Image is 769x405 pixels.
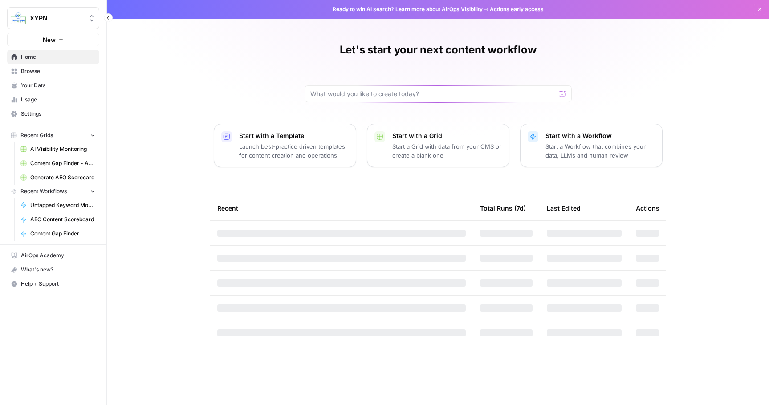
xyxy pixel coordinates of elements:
p: Start with a Workflow [545,131,655,140]
a: Content Gap Finder - Articles We Haven't Covered [16,156,99,170]
div: Actions [636,196,659,220]
a: Usage [7,93,99,107]
button: New [7,33,99,46]
span: Help + Support [21,280,95,288]
a: Untapped Keyword Monitoring | Scheduled Weekly [16,198,99,212]
span: Browse [21,67,95,75]
div: Recent [217,196,466,220]
span: Ready to win AI search? about AirOps Visibility [333,5,483,13]
a: Generate AEO Scorecard [16,170,99,185]
div: What's new? [8,263,99,276]
a: Browse [7,64,99,78]
button: Help + Support [7,277,99,291]
button: Recent Workflows [7,185,99,198]
span: XYPN [30,14,84,23]
a: Settings [7,107,99,121]
button: Start with a GridStart a Grid with data from your CMS or create a blank one [367,124,509,167]
p: Start with a Grid [392,131,502,140]
a: Learn more [395,6,425,12]
span: Content Gap Finder - Articles We Haven't Covered [30,159,95,167]
span: Recent Grids [20,131,53,139]
span: Untapped Keyword Monitoring | Scheduled Weekly [30,201,95,209]
span: AI Visibility Monitoring [30,145,95,153]
a: AEO Content Scoreboard [16,212,99,227]
button: What's new? [7,263,99,277]
span: AirOps Academy [21,251,95,259]
p: Start a Workflow that combines your data, LLMs and human review [545,142,655,160]
span: Content Gap Finder [30,230,95,238]
a: Your Data [7,78,99,93]
input: What would you like to create today? [310,89,555,98]
a: Content Gap Finder [16,227,99,241]
span: Usage [21,96,95,104]
h1: Let's start your next content workflow [340,43,537,57]
button: Start with a TemplateLaunch best-practice driven templates for content creation and operations [214,124,356,167]
span: Actions early access [490,5,544,13]
img: XYPN Logo [10,10,26,26]
div: Total Runs (7d) [480,196,526,220]
span: AEO Content Scoreboard [30,215,95,223]
button: Recent Grids [7,129,99,142]
div: Last Edited [547,196,581,220]
span: Home [21,53,95,61]
a: AirOps Academy [7,248,99,263]
a: AI Visibility Monitoring [16,142,99,156]
p: Launch best-practice driven templates for content creation and operations [239,142,349,160]
span: Your Data [21,81,95,89]
span: New [43,35,56,44]
p: Start with a Template [239,131,349,140]
span: Recent Workflows [20,187,67,195]
span: Settings [21,110,95,118]
button: Workspace: XYPN [7,7,99,29]
span: Generate AEO Scorecard [30,174,95,182]
button: Start with a WorkflowStart a Workflow that combines your data, LLMs and human review [520,124,663,167]
p: Start a Grid with data from your CMS or create a blank one [392,142,502,160]
a: Home [7,50,99,64]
